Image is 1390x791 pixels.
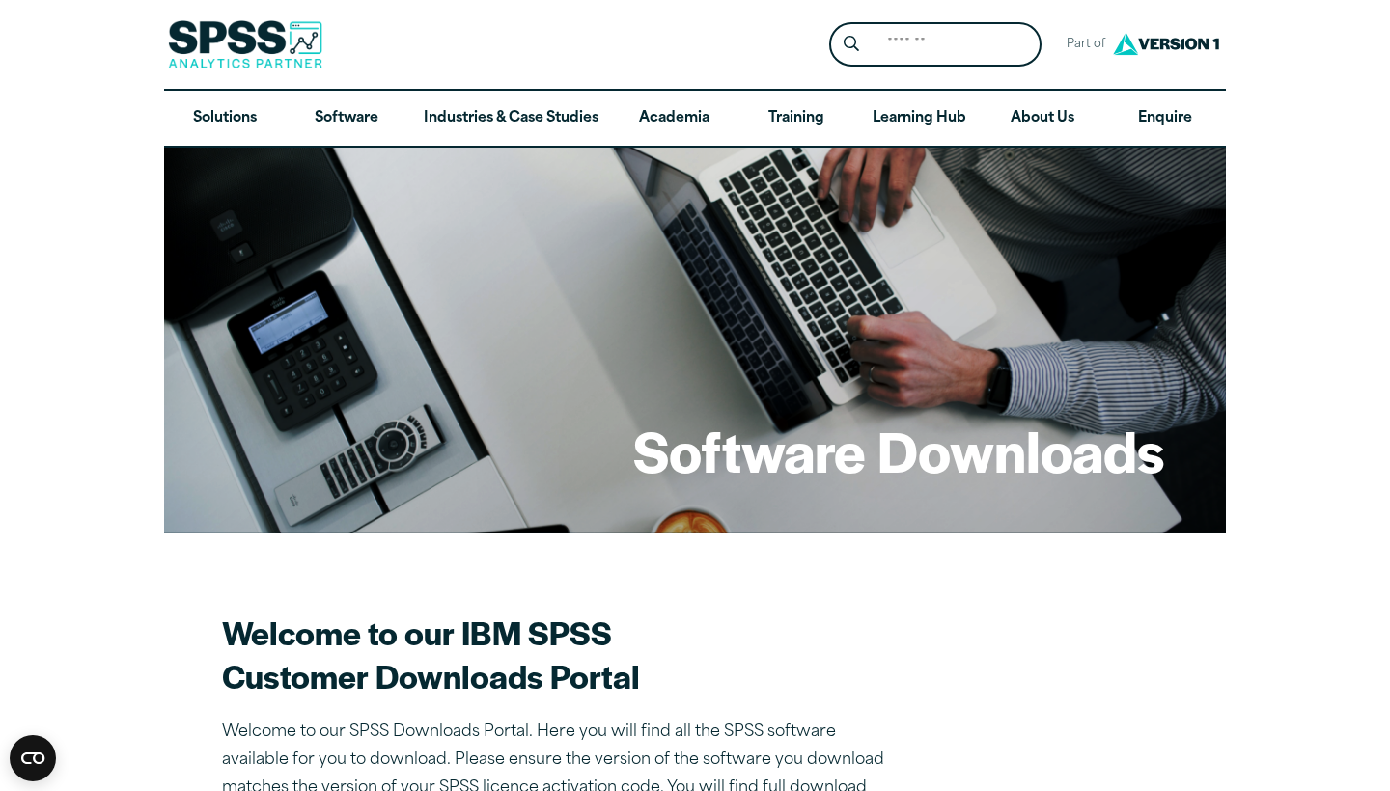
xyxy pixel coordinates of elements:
a: Learning Hub [857,91,982,147]
span: Part of [1057,31,1108,59]
svg: Search magnifying glass icon [844,36,859,52]
a: Software [286,91,407,147]
form: Site Header Search Form [829,22,1042,68]
a: Academia [614,91,736,147]
button: Search magnifying glass icon [834,27,870,63]
button: Open CMP widget [10,735,56,781]
a: Industries & Case Studies [408,91,614,147]
a: Training [736,91,857,147]
nav: Desktop version of site main menu [164,91,1226,147]
h2: Welcome to our IBM SPSS Customer Downloads Portal [222,611,898,697]
img: SPSS Analytics Partner [168,20,322,68]
img: Version1 Logo [1108,26,1224,62]
a: Solutions [164,91,286,147]
a: About Us [982,91,1103,147]
h1: Software Downloads [633,413,1164,488]
a: Enquire [1104,91,1226,147]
